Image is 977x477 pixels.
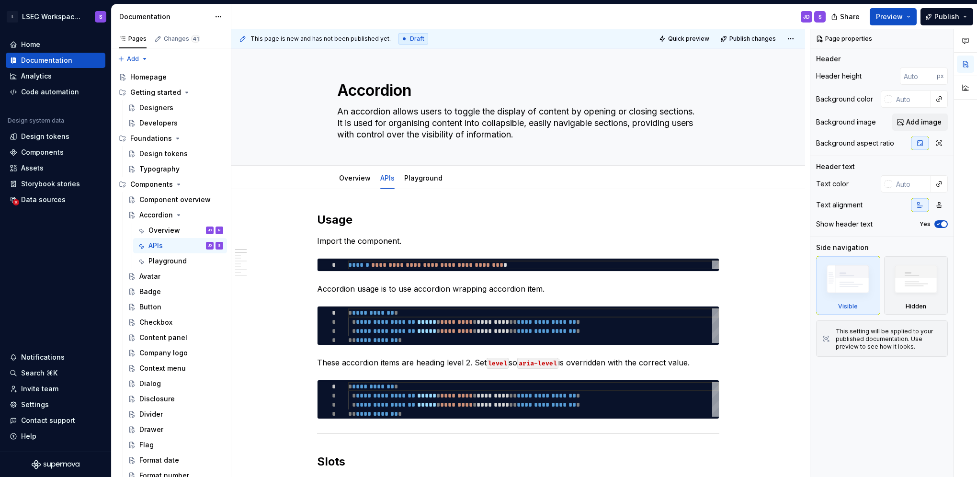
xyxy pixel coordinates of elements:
[139,425,163,434] div: Drawer
[21,40,40,49] div: Home
[6,413,105,428] button: Contact support
[115,131,227,146] div: Foundations
[6,68,105,84] a: Analytics
[115,69,227,85] a: Homepage
[21,416,75,425] div: Contact support
[656,32,714,45] button: Quick preview
[934,12,959,22] span: Publish
[818,13,822,21] div: S
[892,114,948,131] button: Add image
[99,13,102,21] div: S
[870,8,917,25] button: Preview
[139,287,161,296] div: Badge
[920,220,931,228] label: Yes
[8,117,64,125] div: Design system data
[838,303,858,310] div: Visible
[124,315,227,330] a: Checkbox
[6,53,105,68] a: Documentation
[816,54,841,64] div: Header
[148,226,180,235] div: Overview
[6,429,105,444] button: Help
[139,149,188,159] div: Design tokens
[139,333,187,342] div: Content panel
[317,212,719,227] h2: Usage
[130,88,181,97] div: Getting started
[6,365,105,381] button: Search ⌘K
[816,162,855,171] div: Header text
[124,299,227,315] a: Button
[124,207,227,223] a: Accordion
[6,129,105,144] a: Design tokens
[139,195,211,204] div: Component overview
[133,253,227,269] a: Playground
[816,71,862,81] div: Header height
[884,256,948,315] div: Hidden
[21,352,65,362] div: Notifications
[250,35,391,43] span: This page is new and has not been published yet.
[729,35,776,43] span: Publish changes
[6,176,105,192] a: Storybook stories
[139,409,163,419] div: Divider
[6,192,105,207] a: Data sources
[124,422,227,437] a: Drawer
[317,283,719,295] p: Accordion usage is to use accordion wrapping accordion item.
[139,210,173,220] div: Accordion
[218,226,220,235] div: N
[380,174,395,182] a: APIs
[317,235,719,247] p: Import the component.
[335,168,375,188] div: Overview
[124,453,227,468] a: Format date
[816,94,873,104] div: Background color
[21,56,72,65] div: Documentation
[124,345,227,361] a: Company logo
[816,117,876,127] div: Background image
[317,357,719,368] p: These accordion items are heading level 2. Set so is overridden with the correct value.
[836,328,942,351] div: This setting will be applied to your published documentation. Use preview to see how it looks.
[208,241,212,250] div: JD
[124,330,227,345] a: Content panel
[139,318,172,327] div: Checkbox
[191,35,200,43] span: 41
[139,394,175,404] div: Disclosure
[124,361,227,376] a: Context menu
[139,455,179,465] div: Format date
[317,454,719,469] h2: Slots
[6,37,105,52] a: Home
[892,91,931,108] input: Auto
[6,381,105,397] a: Invite team
[410,35,424,43] span: Draft
[21,132,69,141] div: Design tokens
[32,460,80,469] svg: Supernova Logo
[139,272,160,281] div: Avatar
[127,55,139,63] span: Add
[148,256,187,266] div: Playground
[21,432,36,441] div: Help
[139,118,178,128] div: Developers
[124,161,227,177] a: Typography
[717,32,780,45] button: Publish changes
[937,72,944,80] p: px
[7,11,18,23] div: L
[124,146,227,161] a: Design tokens
[124,192,227,207] a: Component overview
[119,35,147,43] div: Pages
[148,241,163,250] div: APIs
[404,174,443,182] a: Playground
[816,219,873,229] div: Show header text
[21,368,57,378] div: Search ⌘K
[2,6,109,27] button: LLSEG Workspace Design SystemS
[920,8,973,25] button: Publish
[816,138,894,148] div: Background aspect ratio
[124,115,227,131] a: Developers
[21,87,79,97] div: Code automation
[6,84,105,100] a: Code automation
[218,241,221,250] div: S
[335,104,697,142] textarea: An accordion allows users to toggle the display of content by opening or closing sections. It is ...
[826,8,866,25] button: Share
[6,397,105,412] a: Settings
[816,179,849,189] div: Text color
[816,200,863,210] div: Text alignment
[124,269,227,284] a: Avatar
[906,303,926,310] div: Hidden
